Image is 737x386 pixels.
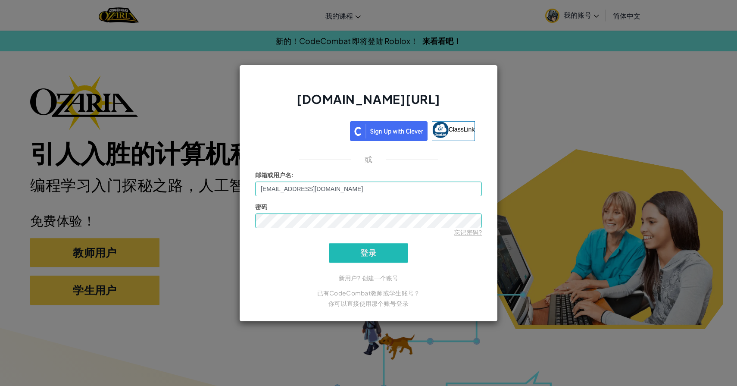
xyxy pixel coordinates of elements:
input: 登录 [329,243,408,263]
iframe: “使用 Google 账号登录”按钮 [258,120,350,139]
span: 邮箱或用户名 [255,172,291,179]
p: 你可以直接使用那个账号登录 [255,298,482,308]
span: 密码 [255,204,267,210]
a: 忘记密码? [454,229,482,236]
label: : [255,171,294,179]
a: 新用户? 创建一个账号 [339,275,398,282]
span: ClassLink [449,126,475,132]
img: classlink-logo-small.png [432,122,449,138]
p: 已有CodeCombat教师或学生账号？ [255,288,482,298]
h2: [DOMAIN_NAME][URL] [255,91,482,116]
img: clever_sso_button@2x.png [350,121,428,141]
p: 或 [365,154,372,164]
